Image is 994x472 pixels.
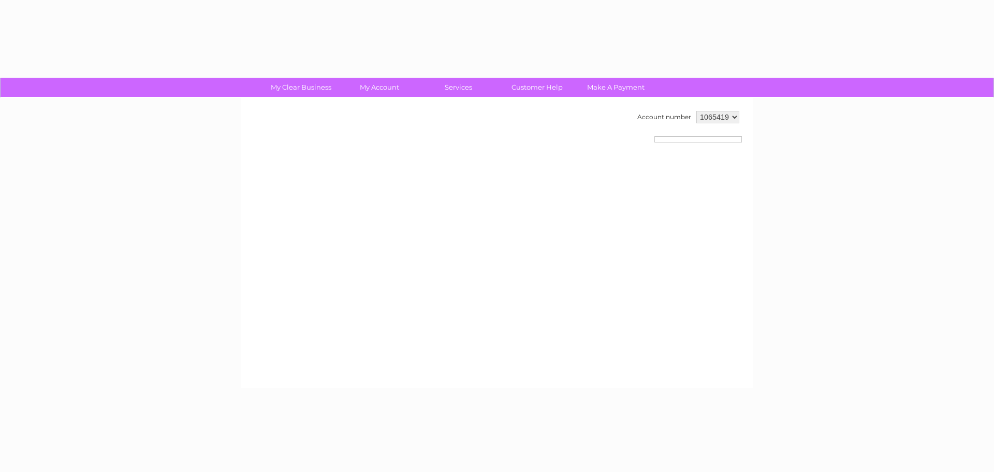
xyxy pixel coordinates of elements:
td: Account number [635,108,694,126]
a: Make A Payment [573,78,659,97]
a: My Clear Business [258,78,344,97]
a: Services [416,78,501,97]
a: Customer Help [494,78,580,97]
a: My Account [337,78,422,97]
